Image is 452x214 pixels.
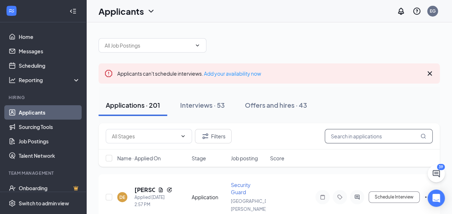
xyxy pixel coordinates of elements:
a: Home [19,30,80,44]
input: All Stages [112,132,177,140]
span: Applicants can't schedule interviews. [117,70,261,77]
span: Name · Applied On [117,155,161,162]
div: Open Intercom Messenger [428,190,445,207]
a: Applicants [19,105,80,120]
button: Schedule Interview [369,191,420,203]
button: Filter Filters [195,129,232,143]
div: Reporting [19,76,81,84]
svg: Notifications [397,7,405,15]
span: Score [270,155,284,162]
div: 39 [437,164,445,170]
div: Application [192,193,227,201]
div: EG [430,8,436,14]
svg: QuestionInfo [412,7,421,15]
a: Scheduling [19,58,80,73]
svg: Analysis [9,76,16,84]
svg: ChevronDown [195,43,200,48]
div: Hiring [9,94,79,101]
span: Job posting [231,155,258,162]
input: All Job Postings [105,41,192,49]
a: Messages [19,44,80,58]
svg: Note [318,194,327,200]
svg: ChevronDown [147,7,155,15]
div: Applications · 201 [106,101,160,110]
svg: Filter [201,132,210,141]
svg: MagnifyingGlass [420,133,426,139]
svg: Collapse [69,8,77,15]
h1: Applicants [99,5,144,17]
svg: WorkstreamLogo [8,7,15,14]
input: Search in applications [325,129,433,143]
svg: Document [158,187,164,193]
svg: Error [104,69,113,78]
svg: Tag [335,194,344,200]
svg: Ellipses [424,193,433,201]
a: Sourcing Tools [19,120,80,134]
div: DE [119,194,125,200]
svg: ChatActive [432,169,440,178]
h5: [PERSON_NAME] [134,186,155,194]
div: Offers and hires · 43 [245,101,307,110]
span: [GEOGRAPHIC_DATA][PERSON_NAME] [231,199,277,212]
svg: Settings [9,200,16,207]
svg: Reapply [166,187,172,193]
span: Security Guard [231,182,251,195]
a: Add your availability now [204,70,261,77]
span: Stage [192,155,206,162]
svg: Cross [425,69,434,78]
div: Interviews · 53 [180,101,225,110]
a: OnboardingCrown [19,181,80,195]
div: Switch to admin view [19,200,69,207]
a: Talent Network [19,148,80,163]
a: Job Postings [19,134,80,148]
svg: ChevronDown [180,133,186,139]
svg: ActiveChat [353,194,361,200]
div: Team Management [9,170,79,176]
button: ChatActive [428,165,445,182]
div: Applied [DATE] 2:57 PM [134,194,172,208]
